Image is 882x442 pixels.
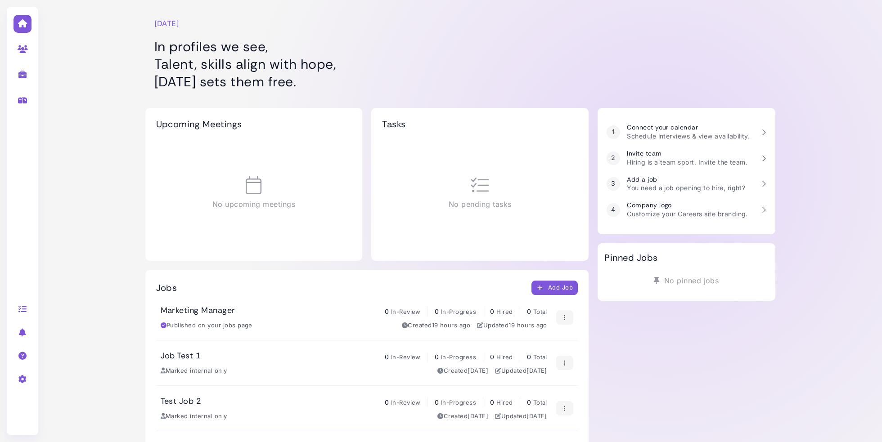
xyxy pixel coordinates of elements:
span: 0 [435,308,439,315]
div: Created [437,412,488,421]
h2: Upcoming Meetings [156,119,242,129]
span: In-Progress [441,308,476,315]
span: 0 [385,398,389,406]
span: In-Progress [441,399,476,406]
time: Aug 14, 2025 [508,321,547,329]
h1: In profiles we see, Talent, skills align with hope, [DATE] sets them free. [154,38,580,90]
time: Aug 13, 2025 [526,412,547,420]
h2: Tasks [382,119,405,129]
h3: Add a job [627,176,745,183]
div: Created [437,366,488,375]
span: 0 [527,353,531,361]
h3: Job Test 1 [161,351,201,361]
a: 4 Company logo Customize your Careers site branding. [602,197,770,223]
h3: Company logo [627,201,748,209]
span: 0 [490,353,494,361]
h2: Pinned Jobs [604,252,657,263]
time: Aug 13, 2025 [468,367,488,374]
a: 1 Connect your calendar Schedule interviews & view availability. [602,119,770,145]
div: 4 [607,203,620,217]
p: Hiring is a team sport. Invite the team. [627,157,747,167]
p: You need a job opening to hire, right? [627,183,745,192]
span: Total [533,399,547,406]
span: In-Progress [441,353,476,361]
time: Aug 14, 2025 [432,321,471,329]
time: Aug 13, 2025 [526,367,547,374]
span: Total [533,308,547,315]
h3: Connect your calendar [627,124,750,131]
h3: Test Job 2 [161,397,202,406]
time: Aug 13, 2025 [468,412,488,420]
div: 2 [607,152,620,165]
span: 0 [385,308,389,315]
span: 0 [435,398,439,406]
div: Add Job [536,283,573,293]
span: 0 [527,308,531,315]
p: Customize your Careers site branding. [627,209,748,219]
span: Hired [496,399,513,406]
div: No pinned jobs [604,272,768,289]
a: 3 Add a job You need a job opening to hire, right? [602,171,770,197]
div: Updated [495,366,547,375]
div: Updated [495,412,547,421]
span: 0 [490,398,494,406]
div: Updated [477,321,547,330]
h2: Jobs [156,282,177,293]
span: In-Review [391,399,421,406]
button: Add Job [531,281,578,295]
span: Hired [496,353,513,361]
div: Marked internal only [161,412,227,421]
div: Published on your jobs page [161,321,252,330]
div: 1 [607,125,620,139]
p: Schedule interviews & view availability. [627,131,750,141]
h3: Marketing Manager [161,306,235,316]
div: No pending tasks [382,138,578,247]
div: No upcoming meetings [156,138,352,247]
span: 0 [490,308,494,315]
div: Created [402,321,471,330]
a: 2 Invite team Hiring is a team sport. Invite the team. [602,145,770,171]
time: [DATE] [154,18,180,29]
div: 3 [607,177,620,191]
h3: Invite team [627,150,747,157]
span: 0 [527,398,531,406]
span: 0 [385,353,389,361]
span: Total [533,353,547,361]
span: In-Review [391,353,421,361]
span: 0 [435,353,439,361]
span: In-Review [391,308,421,315]
div: Marked internal only [161,366,227,375]
span: Hired [496,308,513,315]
